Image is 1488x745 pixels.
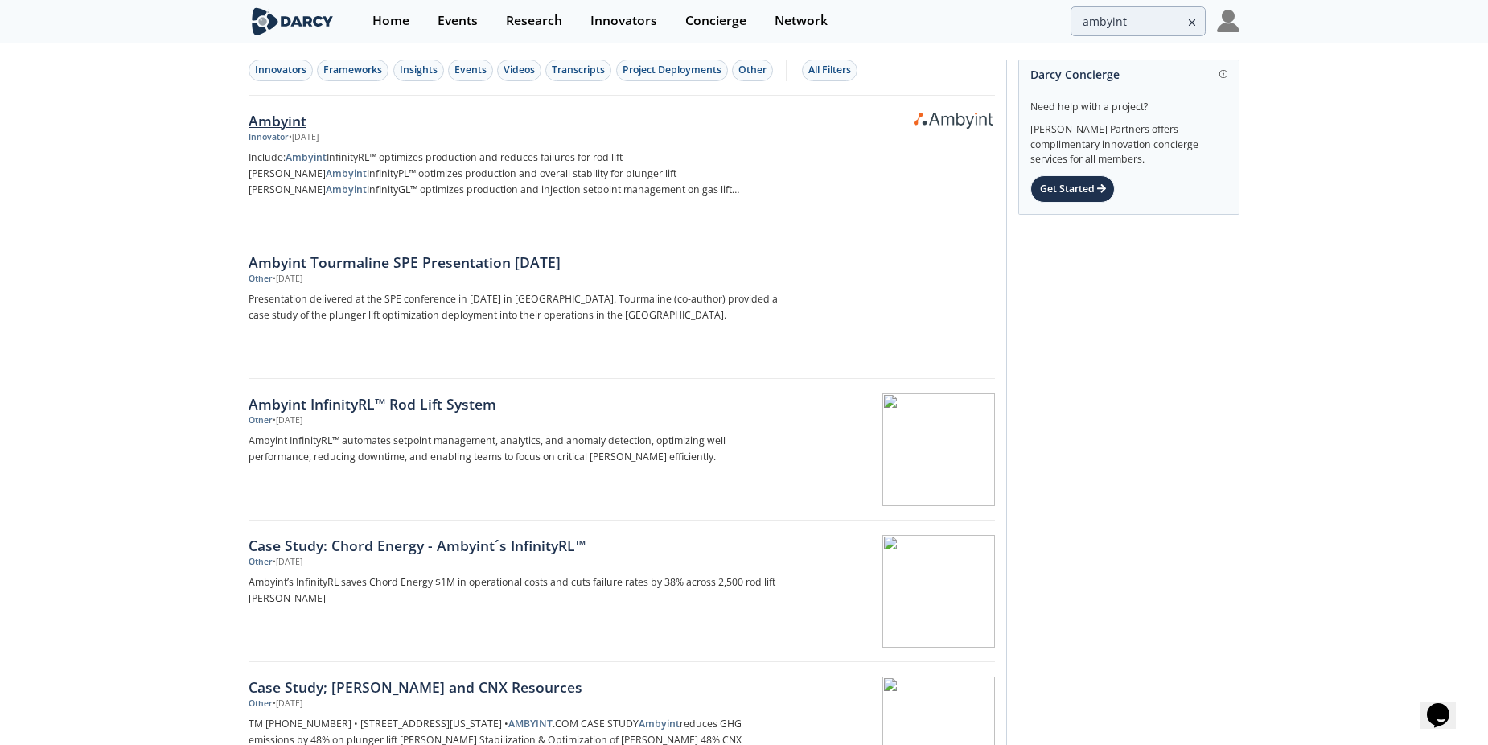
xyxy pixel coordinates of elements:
img: logo-wide.svg [249,7,336,35]
div: • [DATE] [273,414,302,427]
strong: Ambyint [286,150,327,164]
div: Project Deployments [623,63,721,77]
input: Advanced Search [1071,6,1206,36]
img: Ambyint [914,113,993,129]
button: Events [448,60,493,81]
strong: AMBYINT [508,717,553,731]
img: information.svg [1219,70,1228,79]
p: Ambyint InfinityRL™ automates setpoint management, analytics, and anomaly detection, optimizing w... [249,433,781,465]
div: Darcy Concierge [1030,60,1227,88]
button: Videos [497,60,541,81]
div: Insights [400,63,438,77]
div: Innovators [255,63,306,77]
div: Ambyint InfinityRL™ Rod Lift System [249,393,781,414]
div: Events [438,14,478,27]
div: [PERSON_NAME] Partners offers complimentary innovation concierge services for all members. [1030,114,1227,167]
a: Ambyint Tourmaline SPE Presentation [DATE] Other •[DATE] Presentation delivered at the SPE confer... [249,237,995,379]
div: • [DATE] [289,131,319,144]
a: Case Study: Chord Energy - Ambyint´s InfinityRL™ Other •[DATE] Ambyint’s InfinityRL saves Chord E... [249,521,995,662]
div: • [DATE] [273,698,302,710]
button: Other [732,60,773,81]
div: Need help with a project? [1030,88,1227,114]
p: Ambyint’s InfinityRL saves Chord Energy $1M in operational costs and cuts failure rates by 38% ac... [249,574,781,607]
div: Other [249,414,273,427]
div: Other [738,63,767,77]
div: Other [249,556,273,569]
div: Get Started [1030,175,1115,203]
a: Ambyint Innovator •[DATE] Include:AmbyintInfinityRL™ optimizes production and reduces failures fo... [249,96,995,237]
div: • [DATE] [273,273,302,286]
div: Case Study: Chord Energy - Ambyint´s InfinityRL™ [249,535,781,556]
div: Transcripts [552,63,605,77]
button: Frameworks [317,60,388,81]
div: Frameworks [323,63,382,77]
div: Research [506,14,562,27]
div: Events [454,63,487,77]
strong: Ambyint [326,167,367,180]
div: • [DATE] [273,556,302,569]
div: Network [775,14,828,27]
strong: Ambyint [639,717,680,731]
button: Innovators [249,60,313,81]
div: All Filters [808,63,851,77]
button: Insights [393,60,444,81]
div: Other [249,698,273,710]
div: Innovator [249,131,289,144]
p: Include: InfinityRL™ optimizes production and reduces failures for rod lift [PERSON_NAME] Infinit... [249,150,781,198]
a: Ambyint InfinityRL™ Rod Lift System Other •[DATE] Ambyint InfinityRL™ automates setpoint manageme... [249,379,995,521]
button: Transcripts [545,60,611,81]
div: Home [372,14,409,27]
img: Profile [1217,10,1239,32]
div: Ambyint [249,110,781,131]
iframe: chat widget [1420,681,1472,729]
button: Project Deployments [616,60,728,81]
div: Other [249,273,273,286]
div: Videos [504,63,535,77]
div: Concierge [685,14,746,27]
strong: Ambyint [326,183,367,196]
div: Case Study; [PERSON_NAME] and CNX Resources [249,677,781,698]
p: Presentation delivered at the SPE conference in [DATE] in [GEOGRAPHIC_DATA]. Tourmaline (co-autho... [249,291,781,323]
button: All Filters [802,60,857,81]
div: Ambyint Tourmaline SPE Presentation [DATE] [249,252,781,273]
div: Innovators [590,14,657,27]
